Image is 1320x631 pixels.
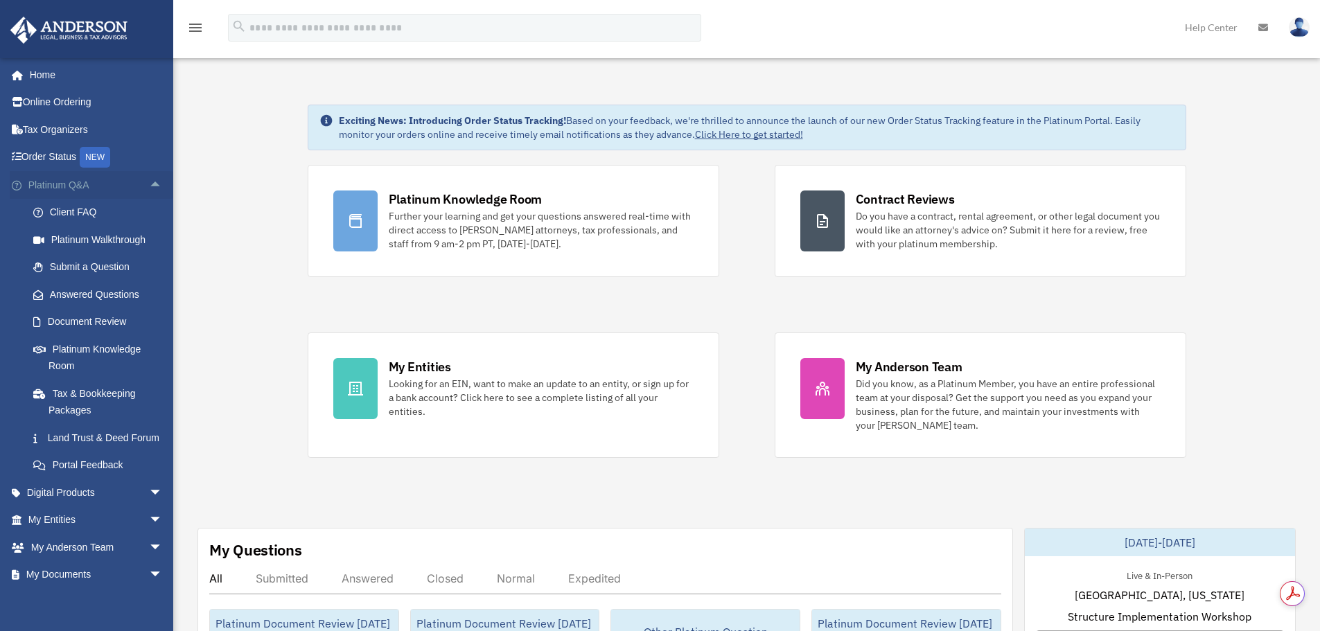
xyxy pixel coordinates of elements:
a: My Entities Looking for an EIN, want to make an update to an entity, or sign up for a bank accoun... [308,332,719,458]
div: [DATE]-[DATE] [1025,528,1295,556]
a: Tax Organizers [10,116,184,143]
a: My Anderson Teamarrow_drop_down [10,533,184,561]
a: menu [187,24,204,36]
span: arrow_drop_down [149,533,177,562]
div: My Questions [209,540,302,560]
a: Contract Reviews Do you have a contract, rental agreement, or other legal document you would like... [775,165,1186,277]
a: My Anderson Team Did you know, as a Platinum Member, you have an entire professional team at your... [775,332,1186,458]
div: Based on your feedback, we're thrilled to announce the launch of our new Order Status Tracking fe... [339,114,1174,141]
span: arrow_drop_up [149,171,177,199]
a: Answered Questions [19,281,184,308]
i: search [231,19,247,34]
div: NEW [80,147,110,168]
a: Platinum Q&Aarrow_drop_up [10,171,184,199]
a: Click Here to get started! [695,128,803,141]
span: arrow_drop_down [149,479,177,507]
div: Submitted [256,571,308,585]
div: Looking for an EIN, want to make an update to an entity, or sign up for a bank account? Click her... [389,377,694,418]
span: Structure Implementation Workshop [1068,608,1251,625]
div: My Anderson Team [856,358,962,375]
div: My Entities [389,358,451,375]
div: Normal [497,571,535,585]
strong: Exciting News: Introducing Order Status Tracking! [339,114,566,127]
div: Live & In-Person [1116,567,1204,582]
img: Anderson Advisors Platinum Portal [6,17,132,44]
a: Platinum Knowledge Room Further your learning and get your questions answered real-time with dire... [308,165,719,277]
a: Home [10,61,177,89]
span: [GEOGRAPHIC_DATA], [US_STATE] [1075,587,1244,603]
i: menu [187,19,204,36]
a: Digital Productsarrow_drop_down [10,479,184,506]
a: Client FAQ [19,199,184,226]
a: Tax & Bookkeeping Packages [19,380,184,424]
div: Answered [342,571,394,585]
span: arrow_drop_down [149,506,177,535]
div: All [209,571,222,585]
a: Submit a Question [19,254,184,281]
a: Document Review [19,308,184,336]
a: My Entitiesarrow_drop_down [10,506,184,534]
a: Platinum Knowledge Room [19,335,184,380]
img: User Pic [1289,17,1310,37]
a: My Documentsarrow_drop_down [10,561,184,589]
span: arrow_drop_down [149,561,177,589]
a: Land Trust & Deed Forum [19,424,184,452]
div: Closed [427,571,464,585]
a: Portal Feedback [19,452,184,479]
a: Platinum Walkthrough [19,226,184,254]
div: Platinum Knowledge Room [389,190,543,208]
div: Contract Reviews [856,190,955,208]
div: Expedited [568,571,621,585]
a: Order StatusNEW [10,143,184,172]
div: Do you have a contract, rental agreement, or other legal document you would like an attorney's ad... [856,209,1161,251]
div: Did you know, as a Platinum Member, you have an entire professional team at your disposal? Get th... [856,377,1161,432]
a: Online Ordering [10,89,184,116]
div: Further your learning and get your questions answered real-time with direct access to [PERSON_NAM... [389,209,694,251]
